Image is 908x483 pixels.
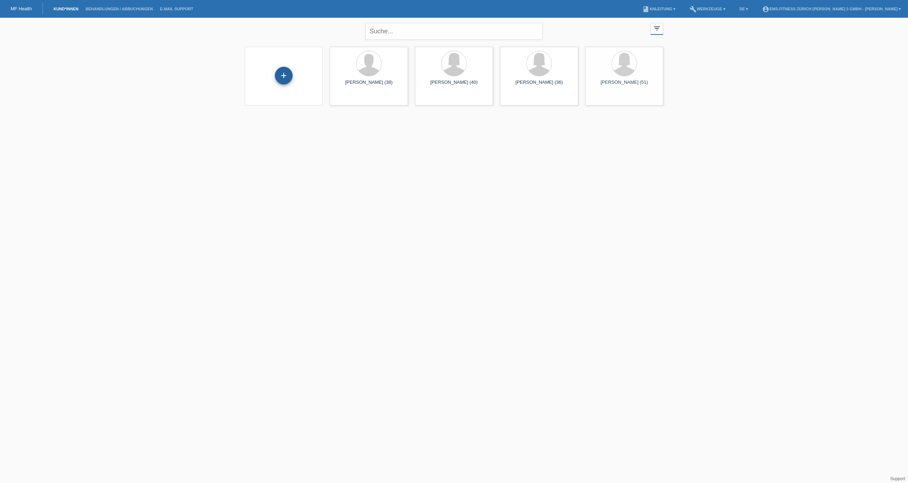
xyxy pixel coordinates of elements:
[591,79,658,91] div: [PERSON_NAME] (51)
[336,79,402,91] div: [PERSON_NAME] (38)
[421,79,487,91] div: [PERSON_NAME] (40)
[736,7,752,11] a: DE ▾
[11,6,32,11] a: MF Health
[639,7,679,11] a: bookAnleitung ▾
[50,7,82,11] a: Kund*innen
[890,476,905,481] a: Support
[686,7,729,11] a: buildWerkzeuge ▾
[759,7,904,11] a: account_circleEMS-Fitness Zürich [PERSON_NAME] 3 GmbH - [PERSON_NAME] ▾
[275,70,292,82] div: Kund*in hinzufügen
[156,7,197,11] a: E-Mail Support
[653,24,661,32] i: filter_list
[642,6,649,13] i: book
[690,6,697,13] i: build
[506,79,572,91] div: [PERSON_NAME] (36)
[82,7,156,11] a: Behandlungen / Abbuchungen
[762,6,769,13] i: account_circle
[365,23,543,40] input: Suche...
